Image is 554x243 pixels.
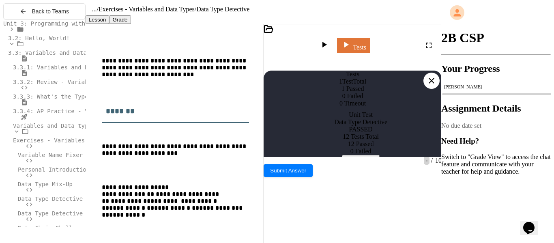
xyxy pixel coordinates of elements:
span: 3.3.4: AP Practice - Variables [13,108,116,114]
a: Tests [337,38,370,53]
span: Unit 3: Programming with Python [3,20,109,27]
span: Variables and Data types - quiz [13,123,119,129]
span: ... [92,6,97,13]
div: 1 Test Total [264,78,442,85]
span: / [431,157,433,164]
div: PASSED [272,126,450,133]
h3: Need Help? [441,137,551,146]
button: Lesson [86,15,110,24]
span: / [195,6,196,13]
span: Back to Teams [32,8,69,15]
span: Data Type Mix-Up [18,181,73,187]
div: 1 Passed [264,85,442,92]
span: 3.3.1: Variables and Data Types [13,64,119,71]
div: 12 Tests Total [272,133,450,140]
h2: Assignment Details [441,103,551,114]
span: Personal Introduction [18,166,90,173]
div: No due date set [441,122,551,129]
div: 12 Passed [272,140,450,148]
h2: Your Progress [441,63,551,74]
span: 3.2: Hello, World! [8,35,70,41]
div: 0 Timeout [264,100,442,107]
button: Submit Answer [264,164,313,177]
span: Data Type Detective [196,6,249,13]
span: 3.3.2: Review - Variables and Data Types [13,79,150,85]
span: Exercises - Variables and Data Types [99,6,195,13]
div: Data Type Detective [272,118,450,126]
h1: 2B CSP [441,30,551,45]
div: [PERSON_NAME] [444,84,548,90]
span: Exercises - Variables and Data Types [13,137,136,144]
button: Grade [109,15,131,24]
div: 0 Failed [272,148,450,155]
div: Tests [264,71,442,78]
div: My Account [441,3,551,22]
p: Switch to "Grade View" to access the chat feature and communicate with your teacher for help and ... [441,153,551,175]
span: Submit Answer [270,168,306,174]
button: View Results [342,155,380,163]
span: Data Type Detective [18,210,83,217]
span: Data Chain Challenge [18,225,86,231]
button: Back to Teams [3,3,86,19]
div: 0 Failed [264,92,442,100]
div: Unit Test [272,111,450,118]
span: 3.3: Variables and Data Types [8,49,107,56]
span: / [97,6,99,13]
span: - [424,156,429,165]
span: 10 [434,157,442,164]
span: Data Type Detective [18,196,83,202]
iframe: chat widget [520,211,546,235]
span: 3.3.3: What's the Type? [13,93,92,100]
span: Variable Name Fixer [18,152,83,158]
